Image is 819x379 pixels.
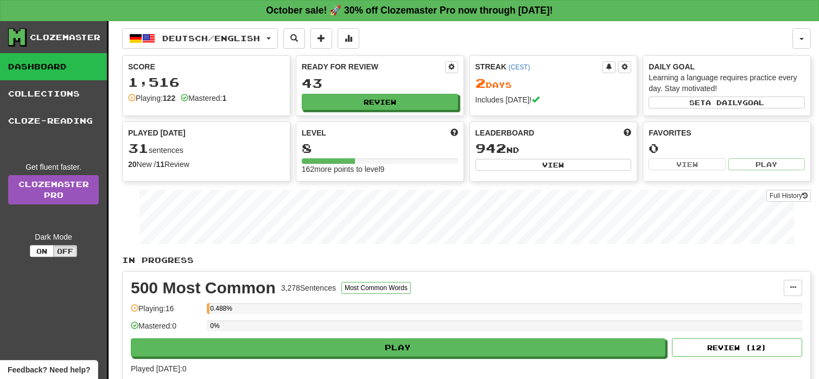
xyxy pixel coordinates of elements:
div: 1,516 [128,75,284,89]
button: Seta dailygoal [649,97,805,108]
button: View [475,159,632,171]
button: More stats [338,28,359,49]
a: (CEST) [509,63,530,71]
button: Deutsch/English [122,28,278,49]
div: Playing: 16 [131,303,201,321]
strong: 1 [222,94,226,102]
button: Search sentences [283,28,305,49]
button: Most Common Words [341,282,411,294]
div: Day s [475,76,632,91]
div: sentences [128,142,284,156]
span: 942 [475,140,506,156]
div: Clozemaster [30,32,100,43]
span: Played [DATE] [128,127,186,138]
span: This week in points, UTC [624,127,631,138]
div: Daily Goal [649,61,805,72]
div: Learning a language requires practice every day. Stay motivated! [649,72,805,94]
button: Off [53,245,77,257]
div: Mastered: [181,93,226,104]
span: 31 [128,140,149,156]
div: Favorites [649,127,805,138]
button: Play [131,338,665,357]
strong: 20 [128,160,137,169]
div: Ready for Review [302,61,445,72]
span: Leaderboard [475,127,535,138]
div: 8 [302,142,458,155]
strong: 122 [163,94,175,102]
button: Play [728,158,805,170]
div: nd [475,142,632,156]
button: Review (12) [672,338,802,357]
span: Score more points to level up [450,127,458,138]
div: Dark Mode [8,232,99,242]
button: On [30,245,54,257]
div: Get fluent faster. [8,162,99,172]
div: 162 more points to level 9 [302,164,458,175]
span: Deutsch / English [162,34,260,43]
p: In Progress [122,255,811,266]
div: 0 [649,142,805,155]
strong: 11 [156,160,164,169]
div: Mastered: 0 [131,320,201,338]
span: a daily [706,99,742,106]
a: ClozemasterPro [8,175,99,204]
span: 2 [475,75,486,91]
button: Review [302,94,458,110]
span: Open feedback widget [8,364,90,375]
button: Full History [766,190,811,202]
div: Streak [475,61,603,72]
div: Score [128,61,284,72]
div: 3,278 Sentences [281,282,336,293]
div: Includes [DATE]! [475,94,632,105]
div: Playing: [128,93,175,104]
div: 43 [302,76,458,90]
div: New / Review [128,159,284,170]
button: View [649,158,725,170]
button: Add sentence to collection [310,28,332,49]
span: Played [DATE]: 0 [131,364,186,373]
span: Level [302,127,326,138]
div: 500 Most Common [131,280,276,296]
strong: October sale! 🚀 30% off Clozemaster Pro now through [DATE]! [266,5,553,16]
